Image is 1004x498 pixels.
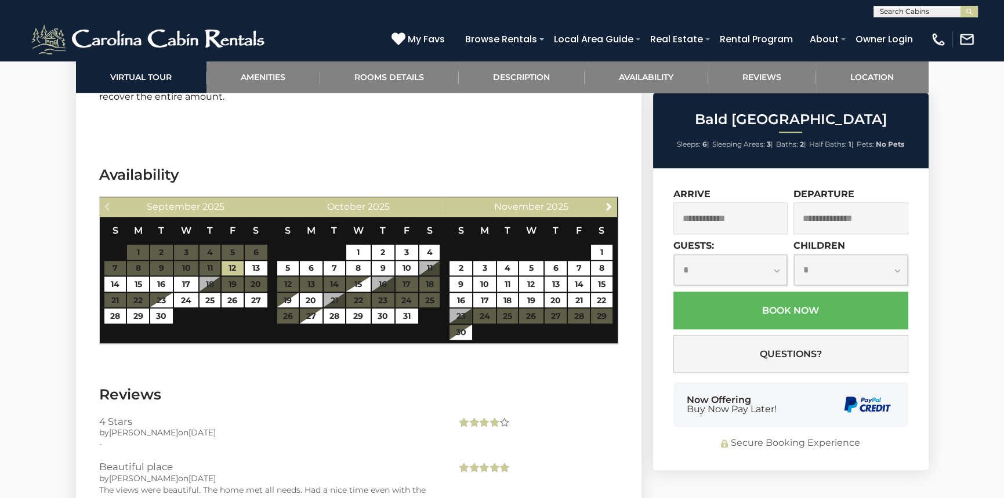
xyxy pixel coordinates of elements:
[712,137,773,152] li: |
[207,225,213,236] span: Thursday
[230,225,235,236] span: Friday
[497,293,518,308] a: 18
[545,261,567,276] a: 6
[372,308,394,323] a: 30
[809,140,847,148] span: Half Baths:
[480,225,489,236] span: Monday
[104,277,126,292] a: 14
[526,225,537,236] span: Wednesday
[568,277,589,292] a: 14
[677,140,701,148] span: Sleeps:
[809,137,854,152] li: |
[677,137,709,152] li: |
[673,240,714,251] label: Guests:
[708,61,816,93] a: Reviews
[202,201,224,212] span: 2025
[174,293,198,308] a: 24
[553,225,559,236] span: Thursday
[380,225,386,236] span: Thursday
[673,335,908,373] button: Questions?
[459,29,543,49] a: Browse Rentals
[222,293,243,308] a: 26
[687,395,777,414] div: Now Offering
[712,140,765,148] span: Sleeping Areas:
[285,225,291,236] span: Sunday
[644,29,709,49] a: Real Estate
[450,261,472,276] a: 2
[104,308,126,323] a: 28
[253,225,259,236] span: Saturday
[150,308,173,323] a: 30
[599,225,604,236] span: Saturday
[673,292,908,329] button: Book Now
[519,293,543,308] a: 19
[300,293,322,308] a: 20
[372,261,394,276] a: 9
[591,245,612,260] a: 1
[147,201,200,212] span: September
[222,261,243,276] a: 12
[473,293,496,308] a: 17
[331,225,337,236] span: Tuesday
[548,29,639,49] a: Local Area Guide
[959,31,975,48] img: mail-regular-white.png
[427,225,433,236] span: Saturday
[353,225,364,236] span: Wednesday
[245,261,267,276] a: 13
[673,437,908,450] div: Secure Booking Experience
[494,201,544,212] span: November
[189,473,216,484] span: [DATE]
[601,199,616,213] a: Next
[346,261,371,276] a: 8
[604,202,614,211] span: Next
[368,201,390,212] span: 2025
[324,308,345,323] a: 28
[876,140,904,148] strong: No Pets
[99,461,440,472] h3: Beautiful place
[99,438,440,450] div: -
[767,140,771,148] strong: 3
[591,277,612,292] a: 15
[776,137,806,152] li: |
[29,22,270,57] img: White-1-2.png
[930,31,947,48] img: phone-regular-white.png
[150,293,173,308] a: 23
[113,225,118,236] span: Sunday
[76,61,206,93] a: Virtual Tour
[396,308,418,323] a: 31
[404,225,409,236] span: Friday
[450,293,472,308] a: 16
[158,225,164,236] span: Tuesday
[591,261,612,276] a: 8
[324,261,345,276] a: 7
[568,261,589,276] a: 7
[99,427,440,438] div: by on
[857,140,874,148] span: Pets:
[850,29,919,49] a: Owner Login
[300,261,322,276] a: 6
[99,416,440,427] h3: 4 Stars
[576,225,582,236] span: Friday
[99,165,618,185] h3: Availability
[568,293,589,308] a: 21
[656,112,926,127] h2: Bald [GEOGRAPHIC_DATA]
[408,32,445,46] span: My Favs
[519,277,543,292] a: 12
[109,473,178,484] span: [PERSON_NAME]
[396,245,418,260] a: 3
[396,261,418,276] a: 10
[800,140,804,148] strong: 2
[519,261,543,276] a: 5
[392,32,448,47] a: My Favs
[714,29,799,49] a: Rental Program
[206,61,320,93] a: Amenities
[189,427,216,438] span: [DATE]
[473,277,496,292] a: 10
[585,61,708,93] a: Availability
[673,188,711,199] label: Arrive
[307,225,316,236] span: Monday
[497,261,518,276] a: 4
[505,225,510,236] span: Tuesday
[277,293,299,308] a: 19
[200,293,220,308] a: 25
